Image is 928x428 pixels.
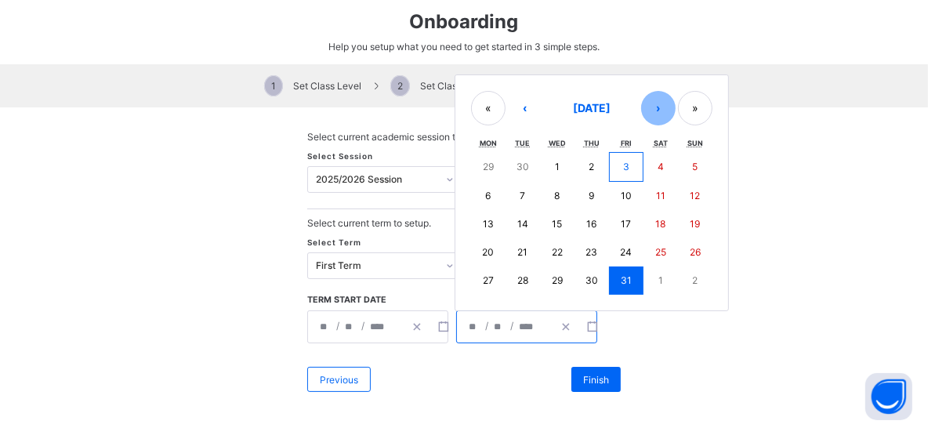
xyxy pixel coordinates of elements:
[620,246,632,258] abbr: October 24, 2025
[623,161,629,172] abbr: October 3, 2025
[692,274,698,286] abbr: November 2, 2025
[517,218,528,230] abbr: October 14, 2025
[264,80,361,92] span: Set Class Level
[390,80,486,92] span: Set Class Arms
[540,238,575,267] button: October 22, 2025
[471,210,506,238] button: October 13, 2025
[575,152,609,182] button: October 2, 2025
[316,174,438,186] div: 2025/2026 Session
[573,101,611,114] span: [DATE]
[410,10,519,33] span: Onboarding
[678,238,712,267] button: October 26, 2025
[575,182,609,210] button: October 9, 2025
[390,75,410,96] span: 2
[690,190,700,201] abbr: October 12, 2025
[264,75,283,96] span: 1
[517,161,529,172] abbr: September 30, 2025
[656,190,665,201] abbr: October 11, 2025
[307,131,490,143] span: Select current academic session to setup.
[687,139,703,147] abbr: Sunday
[482,246,494,258] abbr: October 20, 2025
[483,274,494,286] abbr: October 27, 2025
[552,274,563,286] abbr: October 29, 2025
[540,182,575,210] button: October 8, 2025
[540,210,575,238] button: October 15, 2025
[552,218,562,230] abbr: October 15, 2025
[480,139,497,147] abbr: Monday
[584,139,600,147] abbr: Thursday
[554,190,560,201] abbr: October 8, 2025
[520,190,525,201] abbr: October 7, 2025
[506,267,540,295] button: October 28, 2025
[517,274,528,286] abbr: October 28, 2025
[589,190,594,201] abbr: October 9, 2025
[307,151,373,161] span: Select Session
[509,319,515,332] span: /
[360,319,366,332] span: /
[609,210,643,238] button: October 17, 2025
[678,267,712,295] button: November 2, 2025
[654,139,668,147] abbr: Saturday
[609,267,643,295] button: October 31, 2025
[641,91,676,125] button: ›
[643,267,678,295] button: November 1, 2025
[540,267,575,295] button: October 29, 2025
[678,91,712,125] button: »
[678,210,712,238] button: October 19, 2025
[585,246,597,258] abbr: October 23, 2025
[678,152,712,182] button: October 5, 2025
[328,41,600,53] span: Help you setup what you need to get started in 3 simple steps.
[658,274,663,286] abbr: November 1, 2025
[586,218,596,230] abbr: October 16, 2025
[307,238,361,247] span: Select Term
[643,152,678,182] button: October 4, 2025
[316,260,438,272] div: First Term
[540,152,575,182] button: October 1, 2025
[508,91,542,125] button: ‹
[545,91,639,125] button: [DATE]
[307,295,386,305] span: Term Start Date
[583,374,609,386] span: Finish
[589,161,594,172] abbr: October 2, 2025
[506,152,540,182] button: September 30, 2025
[471,238,506,267] button: October 20, 2025
[506,238,540,267] button: October 21, 2025
[471,152,506,182] button: September 29, 2025
[552,246,563,258] abbr: October 22, 2025
[655,246,666,258] abbr: October 25, 2025
[515,139,530,147] abbr: Tuesday
[585,274,598,286] abbr: October 30, 2025
[690,218,700,230] abbr: October 19, 2025
[643,182,678,210] button: October 11, 2025
[506,210,540,238] button: October 14, 2025
[643,238,678,267] button: October 25, 2025
[335,319,341,332] span: /
[555,161,560,172] abbr: October 1, 2025
[609,182,643,210] button: October 10, 2025
[643,210,678,238] button: October 18, 2025
[865,373,912,420] button: Open asap
[471,182,506,210] button: October 6, 2025
[575,210,609,238] button: October 16, 2025
[485,190,491,201] abbr: October 6, 2025
[621,190,632,201] abbr: October 10, 2025
[678,182,712,210] button: October 12, 2025
[483,218,494,230] abbr: October 13, 2025
[483,161,494,172] abbr: September 29, 2025
[484,319,490,332] span: /
[471,91,506,125] button: «
[621,218,631,230] abbr: October 17, 2025
[690,246,701,258] abbr: October 26, 2025
[549,139,566,147] abbr: Wednesday
[655,218,665,230] abbr: October 18, 2025
[692,161,698,172] abbr: October 5, 2025
[658,161,664,172] abbr: October 4, 2025
[621,139,632,147] abbr: Friday
[575,267,609,295] button: October 30, 2025
[320,374,358,386] span: Previous
[575,238,609,267] button: October 23, 2025
[471,267,506,295] button: October 27, 2025
[307,217,431,229] span: Select current term to setup.
[506,182,540,210] button: October 7, 2025
[609,238,643,267] button: October 24, 2025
